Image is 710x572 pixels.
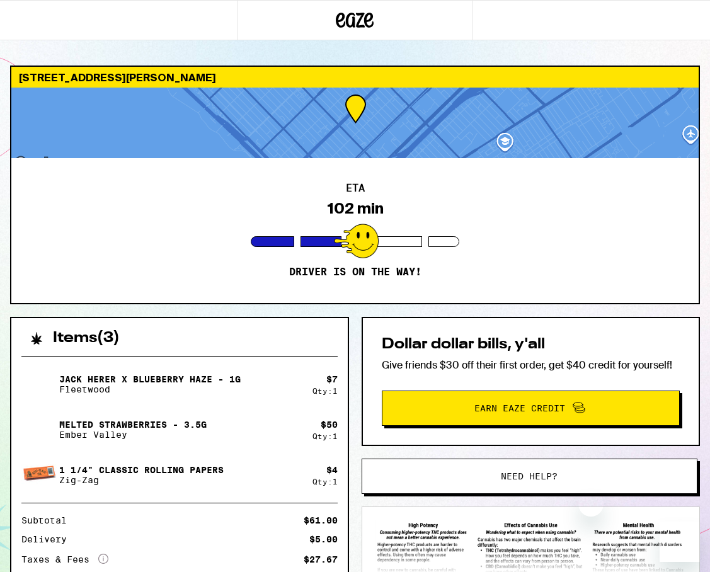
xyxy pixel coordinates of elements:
[312,387,338,395] div: Qty: 1
[382,391,680,426] button: Earn Eaze Credit
[321,420,338,430] div: $ 50
[474,404,565,413] span: Earn Eaze Credit
[346,183,365,193] h2: ETA
[326,374,338,384] div: $ 7
[21,516,76,525] div: Subtotal
[59,475,224,485] p: Zig-Zag
[304,516,338,525] div: $61.00
[312,478,338,486] div: Qty: 1
[289,266,421,278] p: Driver is on the way!
[59,374,241,384] p: Jack Herer x Blueberry Haze - 1g
[59,465,224,475] p: 1 1/4" Classic Rolling Papers
[304,555,338,564] div: $27.67
[11,67,699,88] div: [STREET_ADDRESS][PERSON_NAME]
[660,522,700,562] iframe: Button to launch messaging window
[309,535,338,544] div: $5.00
[312,432,338,440] div: Qty: 1
[326,465,338,475] div: $ 4
[21,412,57,447] img: Melted Strawberries - 3.5g
[501,472,558,481] span: Need help?
[362,459,698,494] button: Need help?
[21,459,57,491] img: 1 1/4" Classic Rolling Papers
[382,337,680,352] h2: Dollar dollar bills, y'all
[327,200,384,217] div: 102 min
[59,420,207,430] p: Melted Strawberries - 3.5g
[382,358,680,372] p: Give friends $30 off their first order, get $40 credit for yourself!
[53,331,120,346] h2: Items ( 3 )
[21,554,108,565] div: Taxes & Fees
[59,430,207,440] p: Ember Valley
[21,367,57,402] img: Jack Herer x Blueberry Haze - 1g
[578,491,604,517] iframe: Close message
[59,384,241,394] p: Fleetwood
[21,535,76,544] div: Delivery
